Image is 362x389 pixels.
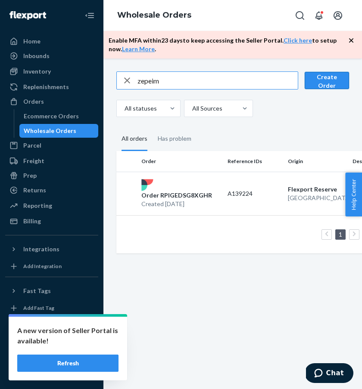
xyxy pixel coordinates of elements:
[23,97,44,106] div: Orders
[288,185,346,194] p: Flexport Reserve
[137,72,298,89] input: Search orders
[191,104,192,113] input: All Sources
[19,124,99,138] a: Wholesale Orders
[5,95,98,108] a: Orders
[24,112,79,120] div: Ecommerce Orders
[5,80,98,94] a: Replenishments
[23,83,69,91] div: Replenishments
[23,157,44,165] div: Freight
[9,11,46,20] img: Flexport logo
[5,65,98,78] a: Inventory
[337,231,344,238] a: Page 1 is your current page
[24,127,76,135] div: Wholesale Orders
[23,52,50,60] div: Inbounds
[306,363,353,385] iframe: Opens a widget where you can chat to one of our agents
[117,10,191,20] a: Wholesale Orders
[5,321,98,335] a: Settings
[122,127,147,151] div: All orders
[19,109,99,123] a: Ecommerce Orders
[5,154,98,168] a: Freight
[23,201,52,210] div: Reporting
[110,3,198,28] ol: breadcrumbs
[329,7,346,24] button: Open account menu
[141,200,212,208] p: Created [DATE]
[81,7,98,24] button: Close Navigation
[23,67,51,76] div: Inventory
[141,191,212,200] p: Order RPIGEDSG8XGHR
[23,186,46,194] div: Returns
[5,214,98,228] a: Billing
[5,183,98,197] a: Returns
[5,139,98,152] a: Parcel
[5,242,98,256] button: Integrations
[305,72,349,89] button: Create Order
[23,287,51,295] div: Fast Tags
[23,37,41,46] div: Home
[5,336,98,349] button: Talk to Support
[5,284,98,298] button: Fast Tags
[141,179,153,191] img: flexport logo
[23,245,59,253] div: Integrations
[158,127,191,150] div: Has problem
[310,7,328,24] button: Open notifications
[284,151,349,172] th: Origin
[17,325,119,346] p: A new version of Seller Portal is available!
[5,49,98,63] a: Inbounds
[122,45,155,52] a: Learn More
[23,141,41,150] div: Parcel
[23,217,41,225] div: Billing
[5,169,98,182] a: Prep
[109,36,348,53] p: Enable MFA within 23 days to keep accessing the Seller Portal. to setup now. .
[23,262,62,270] div: Add Integration
[5,199,98,213] a: Reporting
[5,34,98,48] a: Home
[17,355,119,372] button: Refresh
[5,301,98,315] a: Add Fast Tag
[138,151,224,172] th: Order
[345,173,362,216] button: Help Center
[288,194,346,202] p: [GEOGRAPHIC_DATA] , CA
[5,259,98,273] a: Add Integration
[284,37,312,44] a: Click here
[291,7,309,24] button: Open Search Box
[5,365,98,379] button: Give Feedback
[23,304,54,312] div: Add Fast Tag
[23,171,37,180] div: Prep
[224,151,284,172] th: Reference IDs
[228,189,281,198] p: A139224
[5,350,98,364] a: Help Center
